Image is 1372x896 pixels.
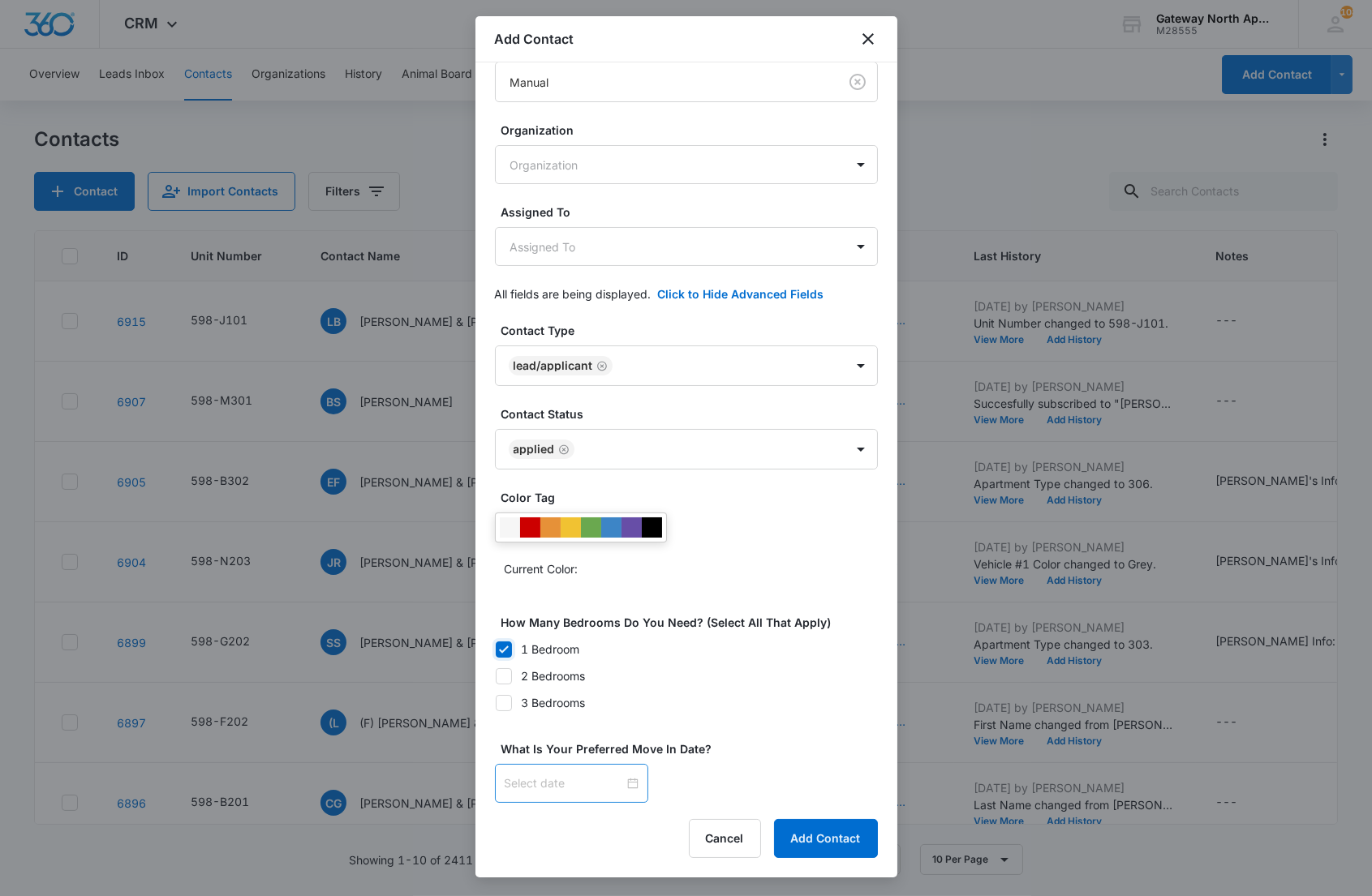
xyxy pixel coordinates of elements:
div: Lead/Applicant [514,360,593,371]
div: #CC0000 [520,517,540,538]
div: #000000 [642,517,662,538]
div: Remove Applied [555,444,570,455]
label: Contact Status [501,405,884,422]
button: Clear [845,69,871,95]
button: Click to Hide Advanced Fields [658,285,824,302]
button: close [858,29,878,49]
div: #e69138 [540,517,561,538]
button: Add Contact [774,819,878,858]
div: Remove Lead/Applicant [593,360,608,371]
div: 2 Bedrooms [522,667,586,684]
p: Current Color: [505,560,578,577]
div: #F6F6F6 [500,517,520,538]
div: 3 Bedrooms [522,694,586,711]
div: 1 Bedroom [522,641,580,658]
div: #f1c232 [561,517,581,538]
label: Assigned To [501,204,884,221]
div: #674ea7 [621,517,642,538]
h1: Add Contact [495,29,574,49]
button: Cancel [689,819,761,858]
div: Applied [514,444,555,455]
label: How Many Bedrooms Do You Need? (Select All That Apply) [501,614,884,631]
div: #3d85c6 [601,517,621,538]
div: #6aa84f [581,517,601,538]
input: Select date [505,774,624,792]
label: Color Tag [501,489,884,506]
label: Organization [501,122,884,139]
label: Contact Type [501,322,884,339]
p: All fields are being displayed. [495,285,652,302]
label: What Is Your Preferred Move In Date? [501,740,884,757]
